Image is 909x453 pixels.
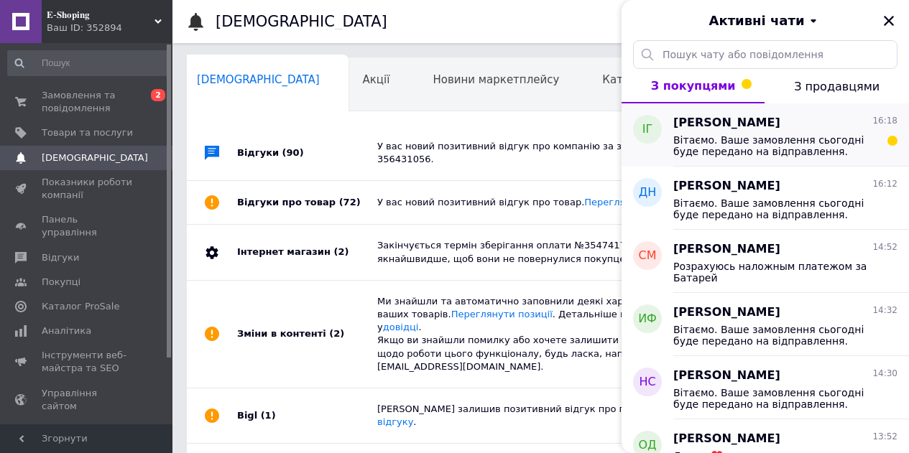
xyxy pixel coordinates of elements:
input: Пошук чату або повідомлення [633,40,898,69]
span: Каталог ProSale [602,73,692,86]
div: Ми знайшли та автоматично заповнили деякі характеристики для ваших товарів. . Детальніше про функ... [377,295,737,373]
span: Активні чати [709,11,804,30]
span: (2) [329,328,344,339]
div: Відгуки [237,126,377,180]
span: [DEMOGRAPHIC_DATA] [42,151,148,164]
span: 14:30 [872,368,898,380]
span: ИФ [638,311,657,327]
span: Акції [363,73,390,86]
span: Вітаємо. Ваше замовлення сьогодні буде передано на відправлення. Номер накладної: 20451225075566 [673,387,877,410]
span: Розрахуюсь наложным платежом за Батарей [673,261,877,284]
div: Відгуки про товар [237,181,377,224]
span: Аналітика [42,324,91,337]
button: ІГ[PERSON_NAME]16:18Вітаємо. Ваше замовлення сьогодні буде передано на відправлення. Номер наклад... [622,103,909,167]
div: Зміни в контенті [237,281,377,388]
div: У вас новий позитивний відгук про компанію за замовленням 356431056. [377,140,737,166]
span: ДН [639,185,657,201]
span: (1) [261,410,276,421]
span: НС [639,374,655,391]
span: 16:12 [872,178,898,190]
a: Переглянути позиції [451,309,553,319]
span: СМ [639,248,657,264]
span: [PERSON_NAME] [673,241,780,258]
span: Панель управління [42,213,133,239]
span: 16:18 [872,115,898,127]
div: Закінчується термін зберігання оплати №354741704. Отримайте гроші якнайшвидше, щоб вони не поверн... [377,239,737,265]
span: [PERSON_NAME] [673,304,780,321]
button: ИФ[PERSON_NAME]14:32Вітаємо. Ваше замовлення сьогодні буде передано на відправлення. Номер наклад... [622,293,909,356]
span: Товари та послуги [42,126,133,139]
button: З покупцями [622,69,765,103]
span: 2 [151,89,165,101]
span: Управління сайтом [42,387,133,413]
h1: [DEMOGRAPHIC_DATA] [216,13,387,30]
span: Вітаємо. Ваше замовлення сьогодні буде передано на відправлення. Номер накладної: 20451225231179 [673,134,877,157]
button: ДН[PERSON_NAME]16:12Вітаємо. Ваше замовлення сьогодні буде передано на відправлення. Номер наклад... [622,167,909,230]
span: [DEMOGRAPHIC_DATA] [197,73,320,86]
span: Покупці [42,276,80,289]
span: Вітаємо. Ваше замовлення сьогодні буде передано на відправлення. Номер накладної: 20451225077760 [673,324,877,347]
span: Відгуки [42,251,79,264]
span: Вітаємо. Ваше замовлення сьогодні буде передано на відправлення. Номер накладної: 20451225222264 [673,197,877,220]
span: [PERSON_NAME] [673,368,780,384]
div: Ваш ID: 352894 [47,22,172,34]
div: Інтернет магазин [237,225,377,279]
span: З продавцями [794,80,880,93]
span: Показники роботи компанії [42,176,133,202]
div: Bigl [237,388,377,443]
input: Пошук [7,50,170,76]
button: З продавцями [765,69,909,103]
a: довідці [383,322,419,332]
div: У вас новий позитивний відгук про товар. [377,196,737,209]
button: НС[PERSON_NAME]14:30Вітаємо. Ваше замовлення сьогодні буде передано на відправлення. Номер наклад... [622,356,909,419]
span: 𝐄-𝐒𝐡𝐨𝐩𝐢𝐧𝐠 [47,9,154,22]
span: З покупцями [651,79,736,93]
button: Активні чати [662,11,869,30]
span: [PERSON_NAME] [673,178,780,195]
span: (2) [333,246,349,257]
span: Інструменти веб-майстра та SEO [42,349,133,375]
span: Каталог ProSale [42,300,119,313]
span: Замовлення та повідомлення [42,89,133,115]
span: 13:52 [872,431,898,443]
span: 14:32 [872,304,898,317]
span: 14:52 [872,241,898,253]
div: [PERSON_NAME] залишив позитивний відгук про продавця. . [377,403,737,429]
button: Закрити [880,12,898,29]
button: СМ[PERSON_NAME]14:52Розрахуюсь наложным платежом за Батарей [622,230,909,293]
span: [PERSON_NAME] [673,431,780,447]
a: Переглянути [584,197,648,207]
span: (90) [282,147,304,158]
span: [PERSON_NAME] [673,115,780,131]
span: ІГ [642,121,652,138]
span: (72) [339,197,361,207]
span: Новини маркетплейсу [433,73,559,86]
